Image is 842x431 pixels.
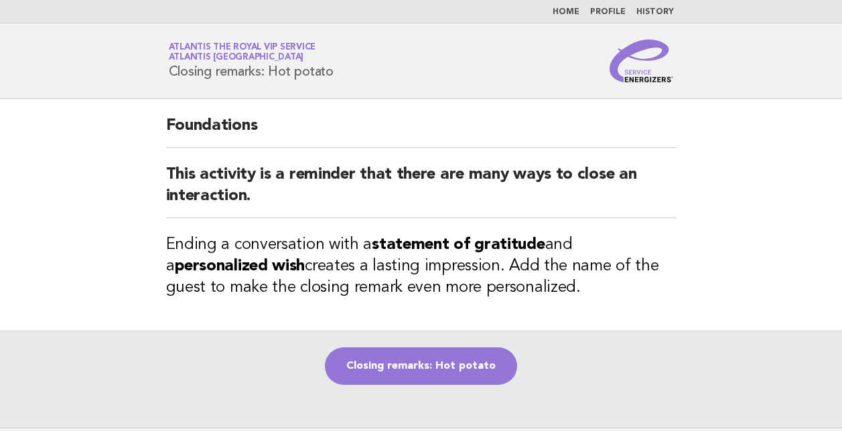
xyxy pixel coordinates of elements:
[169,44,334,78] h1: Closing remarks: Hot potato
[169,54,304,62] span: Atlantis [GEOGRAPHIC_DATA]
[590,8,626,16] a: Profile
[610,39,674,82] img: Service Energizers
[166,115,677,148] h2: Foundations
[174,258,305,274] strong: personalized wish
[166,234,677,298] h3: Ending a conversation with a and a creates a lasting impression. Add the name of the guest to mak...
[166,164,677,218] h2: This activity is a reminder that there are many ways to close an interaction.
[169,43,316,62] a: Atlantis the Royal VIP ServiceAtlantis [GEOGRAPHIC_DATA]
[372,237,545,253] strong: statement of gratitude
[325,347,517,385] a: Closing remarks: Hot potato
[553,8,579,16] a: Home
[636,8,674,16] a: History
